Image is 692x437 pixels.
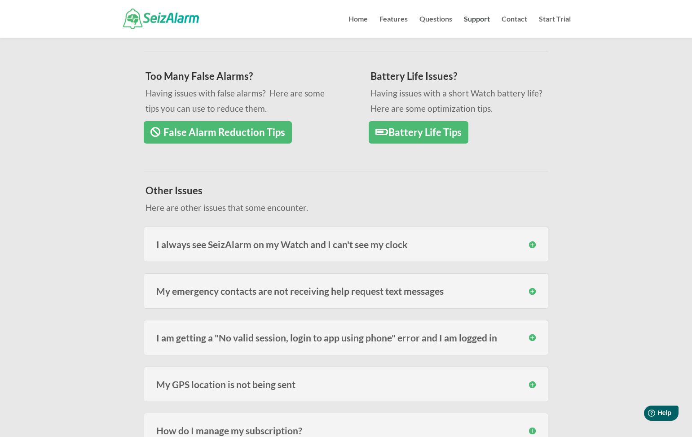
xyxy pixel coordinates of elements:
[144,121,292,144] a: False Alarm Reduction Tips
[123,9,199,29] img: SeizAlarm
[612,402,682,427] iframe: Help widget launcher
[502,16,527,38] a: Contact
[370,86,558,116] p: Having issues with a short Watch battery life? Here are some optimization tips.
[156,380,536,389] h3: My GPS location is not being sent
[348,16,368,38] a: Home
[156,333,536,342] h3: I am getting a "No valid session, login to app using phone" error and I am logged in
[156,426,536,435] h3: How do I manage my subscription?
[145,71,333,86] h3: Too Many False Alarms?
[539,16,571,38] a: Start Trial
[370,71,558,86] h3: Battery Life Issues?
[464,16,490,38] a: Support
[156,240,536,249] h3: I always see SeizAlarm on my Watch and I can't see my clock
[145,86,333,116] p: Having issues with false alarms? Here are some tips you can use to reduce them.
[156,286,536,296] h3: My emergency contacts are not receiving help request text messages
[379,16,408,38] a: Features
[145,200,536,215] p: Here are other issues that some encounter.
[419,16,452,38] a: Questions
[369,121,468,144] a: Battery Life Tips
[145,186,536,200] h3: Other Issues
